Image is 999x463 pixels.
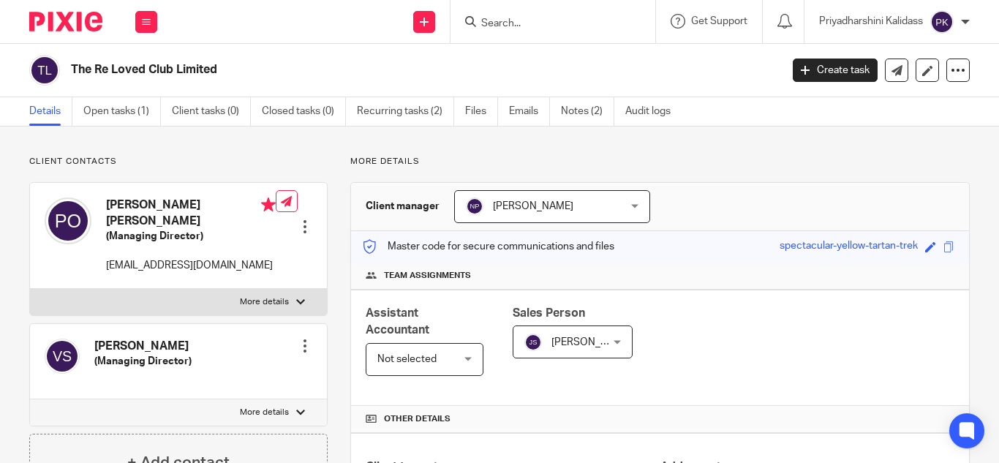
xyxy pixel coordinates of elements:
[106,258,276,273] p: [EMAIL_ADDRESS][DOMAIN_NAME]
[240,296,289,308] p: More details
[625,97,682,126] a: Audit logs
[106,197,276,229] h4: [PERSON_NAME] [PERSON_NAME]
[551,337,632,347] span: [PERSON_NAME]
[29,156,328,167] p: Client contacts
[493,201,573,211] span: [PERSON_NAME]
[106,229,276,244] h5: (Managing Director)
[561,97,614,126] a: Notes (2)
[366,199,440,214] h3: Client manager
[45,197,91,244] img: svg%3E
[45,339,80,374] img: svg%3E
[377,354,437,364] span: Not selected
[513,307,585,319] span: Sales Person
[466,197,483,215] img: svg%3E
[819,14,923,29] p: Priyadharshini Kalidass
[780,238,918,255] div: spectacular-yellow-tartan-trek
[366,307,429,336] span: Assistant Accountant
[357,97,454,126] a: Recurring tasks (2)
[172,97,251,126] a: Client tasks (0)
[691,16,747,26] span: Get Support
[793,59,878,82] a: Create task
[83,97,161,126] a: Open tasks (1)
[71,62,631,78] h2: The Re Loved Club Limited
[384,413,451,425] span: Other details
[261,197,276,212] i: Primary
[262,97,346,126] a: Closed tasks (0)
[29,12,102,31] img: Pixie
[930,10,954,34] img: svg%3E
[29,55,60,86] img: svg%3E
[362,239,614,254] p: Master code for secure communications and files
[94,354,192,369] h5: (Managing Director)
[384,270,471,282] span: Team assignments
[465,97,498,126] a: Files
[240,407,289,418] p: More details
[509,97,550,126] a: Emails
[29,97,72,126] a: Details
[480,18,611,31] input: Search
[524,334,542,351] img: svg%3E
[94,339,192,354] h4: [PERSON_NAME]
[350,156,970,167] p: More details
